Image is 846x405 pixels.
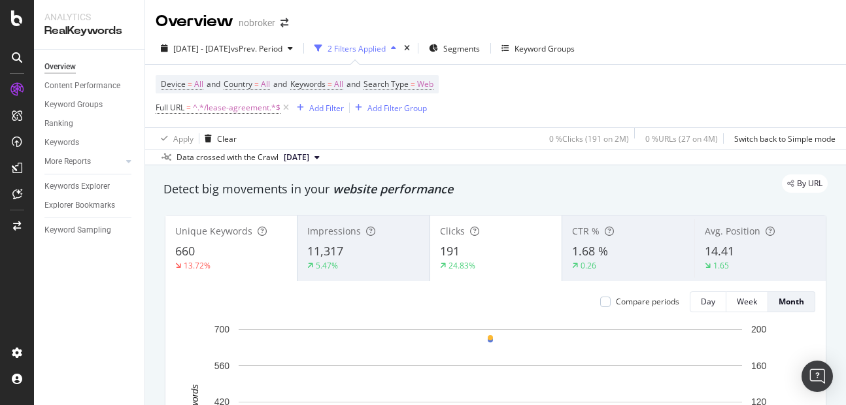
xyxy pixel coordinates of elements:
[424,38,485,59] button: Segments
[156,102,184,113] span: Full URL
[217,133,237,144] div: Clear
[44,180,135,193] a: Keywords Explorer
[44,155,91,169] div: More Reports
[726,291,768,312] button: Week
[347,78,360,89] span: and
[411,78,415,89] span: =
[737,296,757,307] div: Week
[175,243,195,259] span: 660
[44,136,135,150] a: Keywords
[44,117,135,131] a: Ranking
[701,296,715,307] div: Day
[177,152,279,163] div: Data crossed with the Crawl
[328,43,386,54] div: 2 Filters Applied
[44,117,73,131] div: Ranking
[231,43,282,54] span: vs Prev. Period
[161,78,186,89] span: Device
[751,361,767,371] text: 160
[316,260,338,271] div: 5.47%
[448,260,475,271] div: 24.83%
[193,99,280,117] span: ^.*/lease-agreement.*$
[173,133,194,144] div: Apply
[214,324,230,334] text: 700
[417,75,433,93] span: Web
[367,103,427,114] div: Add Filter Group
[44,79,120,93] div: Content Performance
[188,78,192,89] span: =
[350,100,427,116] button: Add Filter Group
[279,150,325,165] button: [DATE]
[156,10,233,33] div: Overview
[734,133,836,144] div: Switch back to Simple mode
[309,103,344,114] div: Add Filter
[44,223,135,237] a: Keyword Sampling
[44,79,135,93] a: Content Performance
[44,98,103,112] div: Keyword Groups
[44,136,79,150] div: Keywords
[364,78,409,89] span: Search Type
[705,243,734,259] span: 14.41
[729,128,836,149] button: Switch back to Simple mode
[309,38,401,59] button: 2 Filters Applied
[44,24,134,39] div: RealKeywords
[44,60,76,74] div: Overview
[44,199,135,212] a: Explorer Bookmarks
[175,225,252,237] span: Unique Keywords
[156,38,298,59] button: [DATE] - [DATE]vsPrev. Period
[401,42,413,55] div: times
[194,75,203,93] span: All
[239,16,275,29] div: nobroker
[44,199,115,212] div: Explorer Bookmarks
[214,361,230,371] text: 560
[254,78,259,89] span: =
[768,291,815,312] button: Month
[44,60,135,74] a: Overview
[572,243,608,259] span: 1.68 %
[307,225,361,237] span: Impressions
[44,98,135,112] a: Keyword Groups
[616,296,679,307] div: Compare periods
[173,43,231,54] span: [DATE] - [DATE]
[207,78,220,89] span: and
[705,225,760,237] span: Avg. Position
[751,324,767,334] text: 200
[802,361,833,392] div: Open Intercom Messenger
[44,180,110,193] div: Keywords Explorer
[290,78,326,89] span: Keywords
[443,43,480,54] span: Segments
[496,38,580,59] button: Keyword Groups
[440,243,460,259] span: 191
[334,75,343,93] span: All
[797,180,822,187] span: By URL
[572,225,600,237] span: CTR %
[184,260,211,271] div: 13.72%
[292,100,344,116] button: Add Filter
[581,260,596,271] div: 0.26
[328,78,332,89] span: =
[224,78,252,89] span: Country
[549,133,629,144] div: 0 % Clicks ( 191 on 2M )
[44,223,111,237] div: Keyword Sampling
[261,75,270,93] span: All
[645,133,718,144] div: 0 % URLs ( 27 on 4M )
[515,43,575,54] div: Keyword Groups
[273,78,287,89] span: and
[690,291,726,312] button: Day
[280,18,288,27] div: arrow-right-arrow-left
[307,243,343,259] span: 11,317
[284,152,309,163] span: 2025 Sep. 1st
[199,128,237,149] button: Clear
[186,102,191,113] span: =
[156,128,194,149] button: Apply
[779,296,804,307] div: Month
[782,174,828,193] div: legacy label
[44,155,122,169] a: More Reports
[713,260,729,271] div: 1.65
[440,225,465,237] span: Clicks
[44,10,134,24] div: Analytics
